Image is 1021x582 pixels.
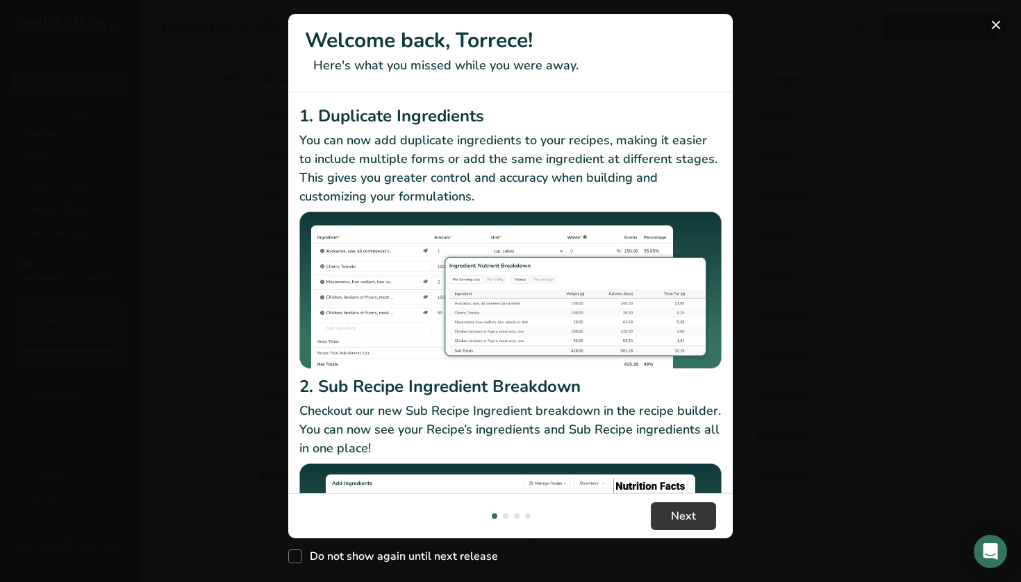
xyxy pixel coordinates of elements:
[305,56,716,75] p: Here's what you missed while you were away.
[974,535,1007,568] div: Open Intercom Messenger
[305,25,716,56] h1: Welcome back, Torrece!
[671,508,696,524] span: Next
[299,402,722,458] p: Checkout our new Sub Recipe Ingredient breakdown in the recipe builder. You can now see your Reci...
[302,549,498,563] span: Do not show again until next release
[299,374,722,399] h2: 2. Sub Recipe Ingredient Breakdown
[299,131,722,206] p: You can now add duplicate ingredients to your recipes, making it easier to include multiple forms...
[299,212,722,369] img: Duplicate Ingredients
[651,502,716,530] button: Next
[299,103,722,128] h2: 1. Duplicate Ingredients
